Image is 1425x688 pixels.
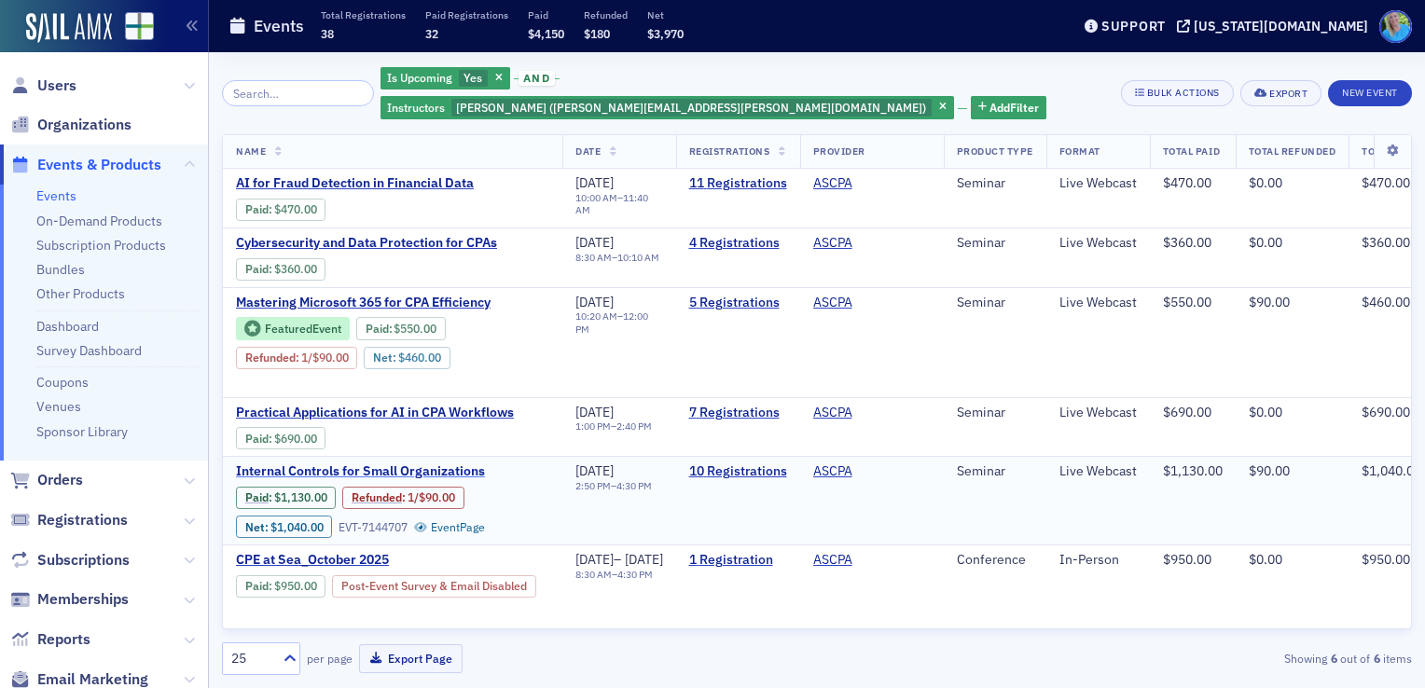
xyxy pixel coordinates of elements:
[575,480,652,492] div: –
[236,144,266,158] span: Name
[584,26,610,41] span: $180
[575,234,614,251] span: [DATE]
[419,490,455,504] span: $90.00
[957,144,1033,158] span: Product Type
[245,202,274,216] span: :
[1059,552,1137,569] div: In-Person
[36,342,142,359] a: Survey Dashboard
[957,175,1033,192] div: Seminar
[1249,174,1282,191] span: $0.00
[274,262,317,276] span: $360.00
[352,490,402,504] a: Refunded
[270,520,324,534] span: $1,040.00
[989,99,1039,116] span: Add Filter
[236,405,549,421] a: Practical Applications for AI in CPA Workflows
[37,115,131,135] span: Organizations
[1059,295,1137,311] div: Live Webcast
[36,213,162,229] a: On-Demand Products
[373,351,398,365] span: Net :
[236,463,549,480] span: Internal Controls for Small Organizations
[813,235,852,252] a: ASCPA
[575,420,611,433] time: 1:00 PM
[236,347,357,369] div: Refunded: 7 - $55000
[36,187,76,204] a: Events
[245,432,274,446] span: :
[689,144,770,158] span: Registrations
[10,550,130,571] a: Subscriptions
[352,490,408,504] span: :
[10,629,90,650] a: Reports
[380,96,954,119] div: Marc Hamilton (marc.hamilton@3notch.com)
[356,317,446,339] div: Paid: 7 - $55000
[957,405,1033,421] div: Seminar
[575,251,612,264] time: 8:30 AM
[1194,18,1368,34] div: [US_STATE][DOMAIN_NAME]
[1249,551,1282,568] span: $0.00
[236,235,549,252] a: Cybersecurity and Data Protection for CPAs
[575,294,614,310] span: [DATE]
[1059,405,1137,421] div: Live Webcast
[236,295,549,311] a: Mastering Microsoft 365 for CPA Efficiency
[236,175,549,192] a: AI for Fraud Detection in Financial Data
[689,235,787,252] a: 4 Registrations
[1362,234,1410,251] span: $360.00
[36,318,99,335] a: Dashboard
[463,70,482,85] span: Yes
[616,420,652,433] time: 2:40 PM
[575,551,614,568] span: [DATE]
[254,15,304,37] h1: Events
[245,351,296,365] a: Refunded
[1163,551,1211,568] span: $950.00
[387,100,445,115] span: Instructors
[1362,551,1410,568] span: $950.00
[112,12,154,44] a: View Homepage
[36,398,81,415] a: Venues
[575,191,617,204] time: 10:00 AM
[1370,650,1383,667] strong: 6
[1163,174,1211,191] span: $470.00
[617,568,653,581] time: 4:30 PM
[307,650,353,667] label: per page
[37,629,90,650] span: Reports
[528,8,564,21] p: Paid
[813,295,852,311] a: ASCPA
[342,487,463,509] div: Refunded: 13 - $113000
[689,405,787,421] a: 7 Registrations
[222,80,374,106] input: Search…
[1177,20,1375,33] button: [US_STATE][DOMAIN_NAME]
[575,174,614,191] span: [DATE]
[1249,294,1290,310] span: $90.00
[37,550,130,571] span: Subscriptions
[36,423,128,440] a: Sponsor Library
[519,71,555,86] span: and
[689,552,787,569] a: 1 Registration
[359,644,463,673] button: Export Page
[575,191,648,216] time: 11:40 AM
[584,8,628,21] p: Refunded
[245,490,269,504] a: Paid
[398,351,441,365] span: $460.00
[813,144,865,158] span: Provider
[10,155,161,175] a: Events & Products
[957,463,1033,480] div: Seminar
[1328,83,1412,100] a: New Event
[414,520,485,534] a: EventPage
[813,295,931,311] span: ASCPA
[245,490,274,504] span: :
[236,516,332,538] div: Net: $104000
[245,432,269,446] a: Paid
[1059,235,1137,252] div: Live Webcast
[236,487,336,509] div: Paid: 13 - $113000
[575,252,659,264] div: –
[1163,294,1211,310] span: $550.00
[575,568,612,581] time: 8:30 AM
[10,589,129,610] a: Memberships
[236,258,325,281] div: Paid: 5 - $36000
[321,26,334,41] span: 38
[394,322,436,336] span: $550.00
[10,115,131,135] a: Organizations
[1121,80,1234,106] button: Bulk Actions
